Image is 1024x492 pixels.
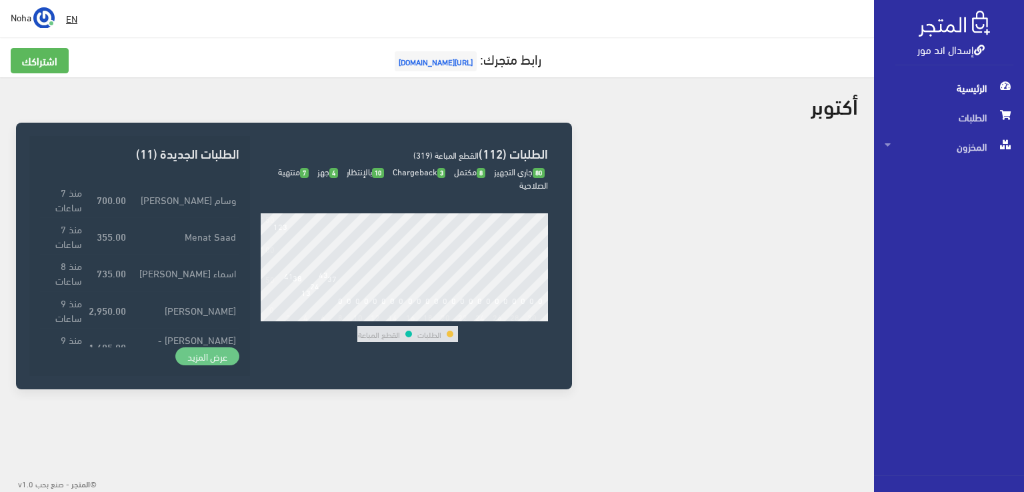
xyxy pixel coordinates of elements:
span: 80 [533,168,545,178]
span: منتهية الصلاحية [278,163,548,193]
a: عرض المزيد [175,347,239,366]
span: المخزون [885,132,1013,161]
a: الرئيسية [874,73,1024,103]
td: [PERSON_NAME] - [PERSON_NAME] [129,328,239,365]
td: منذ 7 ساعات [40,181,85,217]
td: Menat Saad [129,217,239,254]
div: 6 [321,312,325,321]
a: ... Noha [11,7,55,28]
strong: 735.00 [97,265,126,280]
div: 26 [493,312,502,321]
div: 16 [406,312,415,321]
a: إسدال اند مور [917,39,985,59]
div: 20 [441,312,450,321]
span: القطع المباعة (319) [413,147,479,163]
span: 8 [477,168,485,178]
strong: 355.00 [97,229,126,243]
strong: 700.00 [97,192,126,207]
a: المخزون [874,132,1024,161]
td: منذ 8 ساعات [40,255,85,291]
span: الطلبات [885,103,1013,132]
strong: 2,950.00 [89,303,126,317]
td: الطلبات [417,326,442,342]
span: 10 [372,168,384,178]
td: منذ 7 ساعات [40,217,85,254]
td: [PERSON_NAME] [129,291,239,328]
td: منذ 9 ساعات [40,291,85,328]
div: 18 [423,312,433,321]
td: اسماء [PERSON_NAME] [129,255,239,291]
span: جهز [317,163,338,179]
div: 22 [458,312,467,321]
div: © [5,475,97,492]
span: 3 [437,168,446,178]
td: منذ 9 ساعات [40,328,85,365]
img: . [919,11,990,37]
td: القطع المباعة [357,326,401,342]
div: 4 [303,312,308,321]
div: 30 [527,312,537,321]
h3: الطلبات الجديدة (11) [40,147,239,159]
img: ... [33,7,55,29]
span: [URL][DOMAIN_NAME] [395,51,477,71]
a: اشتراكك [11,48,69,73]
div: 28 [510,312,519,321]
h3: الطلبات (112) [261,147,548,159]
a: EN [61,7,83,31]
td: وسام [PERSON_NAME] [129,181,239,217]
u: EN [66,10,77,27]
span: Noha [11,9,31,25]
span: مكتمل [454,163,485,179]
div: 12 [371,312,380,321]
a: الطلبات [874,103,1024,132]
strong: 1,405.00 [89,339,126,354]
span: الرئيسية [885,73,1013,103]
div: 2 [286,312,291,321]
span: Chargeback [393,163,446,179]
span: جاري التجهيز [494,163,545,179]
div: 14 [388,312,397,321]
span: 7 [300,168,309,178]
div: 24 [475,312,485,321]
span: 4 [329,168,338,178]
strong: المتجر [71,477,90,489]
div: 10 [353,312,363,321]
span: بالإنتظار [347,163,384,179]
a: رابط متجرك:[URL][DOMAIN_NAME] [391,46,541,71]
h2: أكتوبر [811,93,858,117]
span: - صنع بحب v1.0 [18,476,69,491]
div: 8 [338,312,343,321]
